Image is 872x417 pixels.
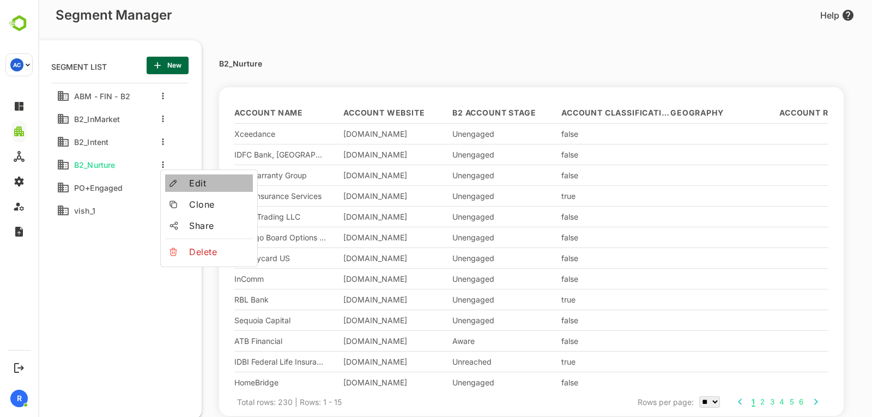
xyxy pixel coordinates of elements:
[123,170,219,265] ul: more actions
[10,58,23,71] div: AC
[5,13,33,34] img: BambooboxLogoMark.f1c84d78b4c51b1a7b5f700c9845e183.svg
[151,245,210,258] span: Delete
[151,219,210,232] span: Share
[11,360,26,375] button: Logout
[151,198,210,211] span: Clone
[151,177,210,190] span: Edit
[10,390,28,407] div: R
